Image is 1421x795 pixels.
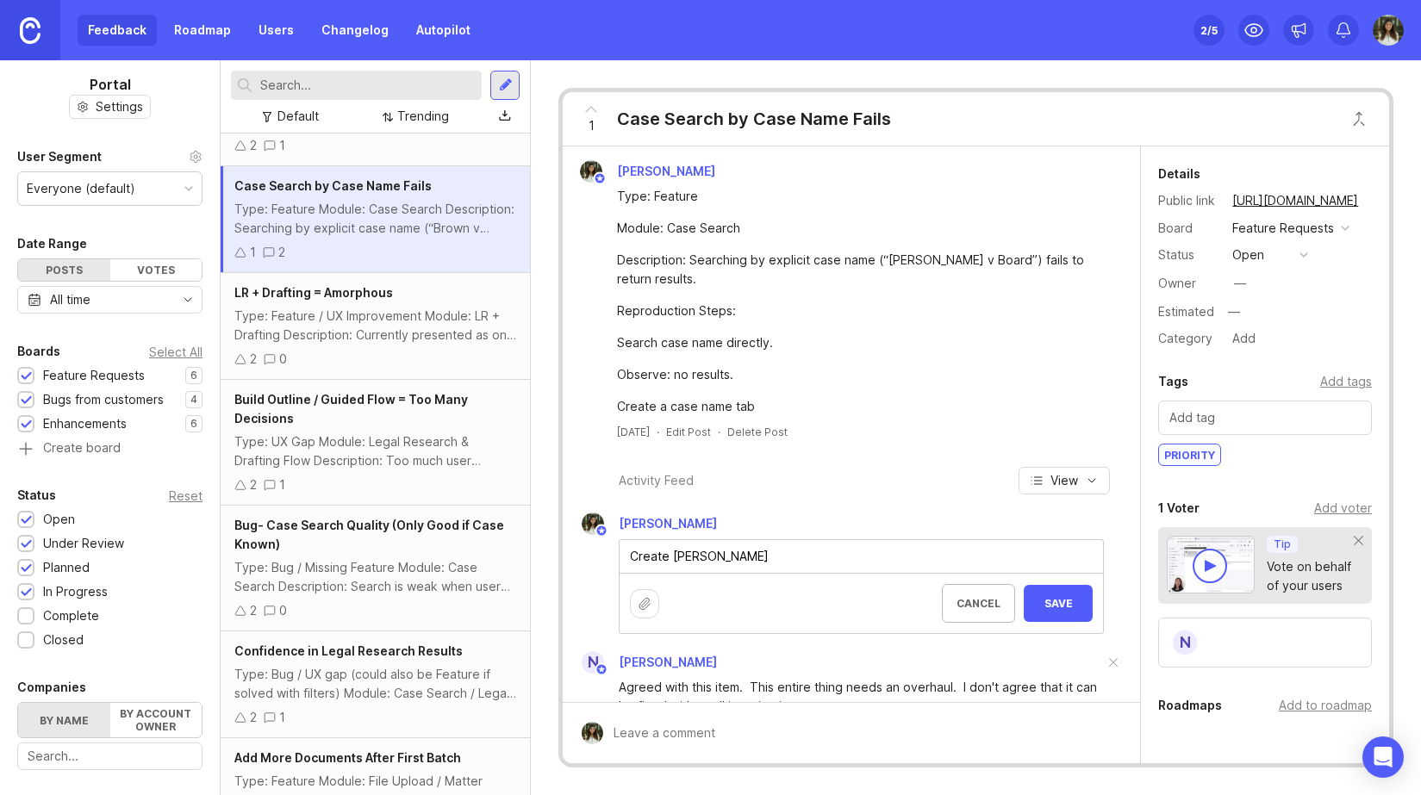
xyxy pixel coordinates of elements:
div: Select All [149,347,203,357]
div: Estimated [1158,306,1214,318]
div: Everyone (default) [27,179,135,198]
a: Users [248,15,304,46]
button: Close button [1342,102,1376,136]
img: member badge [594,172,607,185]
div: Type: Feature Module: Case Search Description: Searching by explicit case name (“Brown v Board”) ... [234,200,516,238]
div: Feature Requests [1232,219,1334,238]
div: Case Search by Case Name Fails [617,107,891,131]
span: Settings [96,98,143,115]
img: Sarina Zohdi [582,512,604,535]
div: Under Review [43,534,124,553]
span: [PERSON_NAME] [619,655,717,669]
div: User Segment [17,146,102,167]
a: Case Search by Case Name FailsType: Feature Module: Case Search Description: Searching by explici... [221,166,530,273]
div: Type: UX Gap Module: Legal Research & Drafting Flow Description: Too much user curation required ... [234,432,516,470]
div: Public link [1158,191,1218,210]
span: Confidence in Legal Research Results [234,643,463,658]
div: Add voter [1314,499,1372,518]
a: Build Outline / Guided Flow = Too Many DecisionsType: UX Gap Module: Legal Research & Drafting Fl... [221,380,530,506]
span: [DATE] [617,425,650,439]
a: Create board [17,442,203,457]
div: Closed [43,630,84,649]
a: Autopilot [406,15,481,46]
div: Planned [43,558,90,577]
div: 2 [250,601,257,620]
div: Create a case name tab [617,397,1106,416]
div: Board [1158,219,1218,238]
div: open [1232,245,1264,264]
div: priority [1159,444,1220,465]
div: 2 [278,243,285,262]
h1: Portal [90,74,131,95]
div: In Progress [43,582,108,601]
label: By name [18,703,110,737]
button: 2/5 [1194,15,1225,46]
div: Trending [397,107,449,126]
div: 2 [250,475,257,494]
label: By account owner [110,703,203,737]
a: Changelog [311,15,399,46]
p: 6 [190,369,197,382]
textarea: Create [PERSON_NAME] [620,540,1103,573]
div: Observe: no results. [617,365,1106,384]
div: — [1234,274,1246,293]
a: Roadmap [164,15,241,46]
input: Search... [28,747,192,766]
div: Delete Post [727,425,788,439]
div: 1 [250,243,256,262]
div: 0 [279,601,287,620]
span: [PERSON_NAME] [617,164,715,178]
div: Agreed with this item. This entire thing needs an overhaul. I don't agree that it can be fixed wi... [619,678,1104,716]
a: Sarina Zohdi[PERSON_NAME] [571,512,717,535]
div: Owner [1158,274,1218,293]
input: Search... [260,76,475,95]
div: Date Range [17,233,87,254]
div: Open [43,510,75,529]
span: [PERSON_NAME] [619,516,717,531]
div: N [1171,629,1199,656]
img: Sarina Zohdi [1373,15,1404,46]
span: Build Outline / Guided Flow = Too Many Decisions [234,392,468,425]
div: Add [1227,327,1261,350]
div: Reset [169,491,203,500]
span: Save [1038,597,1079,610]
div: Open Intercom Messenger [1362,736,1404,778]
img: Sarina Zohdi [580,160,602,183]
div: Add tags [1320,372,1372,391]
div: Votes [110,259,203,281]
div: N [582,651,604,674]
span: Case Search by Case Name Fails [234,178,432,193]
div: Description: Searching by explicit case name (“[PERSON_NAME] v Board”) fails to return results. [617,251,1106,289]
div: 1 [279,475,285,494]
div: Roadmaps [1158,695,1222,716]
a: Confidence in Legal Research ResultsType: Bug / UX gap (could also be Feature if solved with filt... [221,631,530,738]
img: video-thumbnail-vote-d41b83416815613422e2ca741bf692cc.jpg [1167,536,1255,593]
div: Status [1158,245,1218,264]
div: 1 [279,708,285,727]
button: Settings [69,95,151,119]
a: Add [1218,327,1261,350]
div: Type: Bug / Missing Feature Module: Case Search Description: Search is weak when user doesn’t kno... [234,558,516,596]
div: Bugs from customers [43,390,164,409]
div: Type: Feature / UX Improvement Module: LR + Drafting Description: Currently presented as one modu... [234,307,516,345]
span: Bug- Case Search Quality (Only Good if Case Known) [234,518,504,551]
div: Posts [18,259,110,281]
a: LR + Drafting = AmorphousType: Feature / UX Improvement Module: LR + Drafting Description: Curren... [221,273,530,380]
div: Enhancements [43,414,127,433]
div: Vote on behalf of your users [1267,557,1355,595]
div: Boards [17,341,60,362]
a: Bug- Case Search Quality (Only Good if Case Known)Type: Bug / Missing Feature Module: Case Search... [221,506,530,631]
span: LR + Drafting = Amorphous [234,285,393,300]
img: member badge [595,525,608,537]
p: 4 [190,393,197,407]
div: Feature Requests [43,366,145,385]
div: 2 [250,708,257,727]
div: 2 /5 [1200,18,1218,42]
p: 6 [190,417,197,431]
span: Cancel [957,597,1000,610]
div: Activity Feed [619,471,694,490]
button: Save [1024,585,1093,622]
div: 1 Voter [1158,498,1200,519]
div: Type: Feature [617,187,1106,206]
